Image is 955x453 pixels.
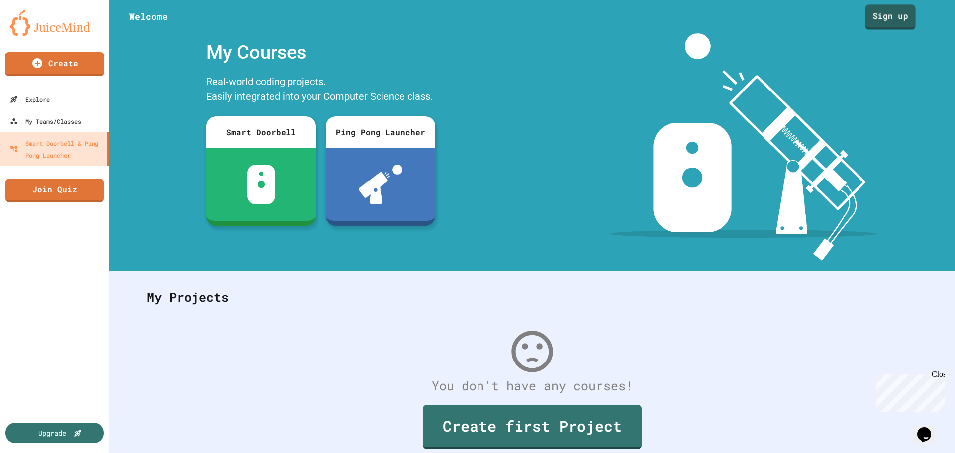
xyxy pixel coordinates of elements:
[326,116,435,148] div: Ping Pong Launcher
[38,428,66,438] div: Upgrade
[10,137,103,161] div: Smart Doorbell & Ping Pong Launcher
[206,116,316,148] div: Smart Doorbell
[865,4,916,29] a: Sign up
[359,165,403,204] img: ppl-with-ball.png
[913,413,945,443] iframe: chat widget
[201,33,440,72] div: My Courses
[201,72,440,109] div: Real-world coding projects. Easily integrated into your Computer Science class.
[872,370,945,412] iframe: chat widget
[423,405,642,449] a: Create first Project
[137,278,928,317] div: My Projects
[247,165,276,204] img: sdb-white.svg
[5,179,104,202] a: Join Quiz
[10,115,81,127] div: My Teams/Classes
[137,376,928,395] div: You don't have any courses!
[10,93,50,105] div: Explore
[10,10,99,36] img: logo-orange.svg
[610,33,877,261] img: banner-image-my-projects.png
[5,52,104,76] a: Create
[4,4,69,63] div: Chat with us now!Close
